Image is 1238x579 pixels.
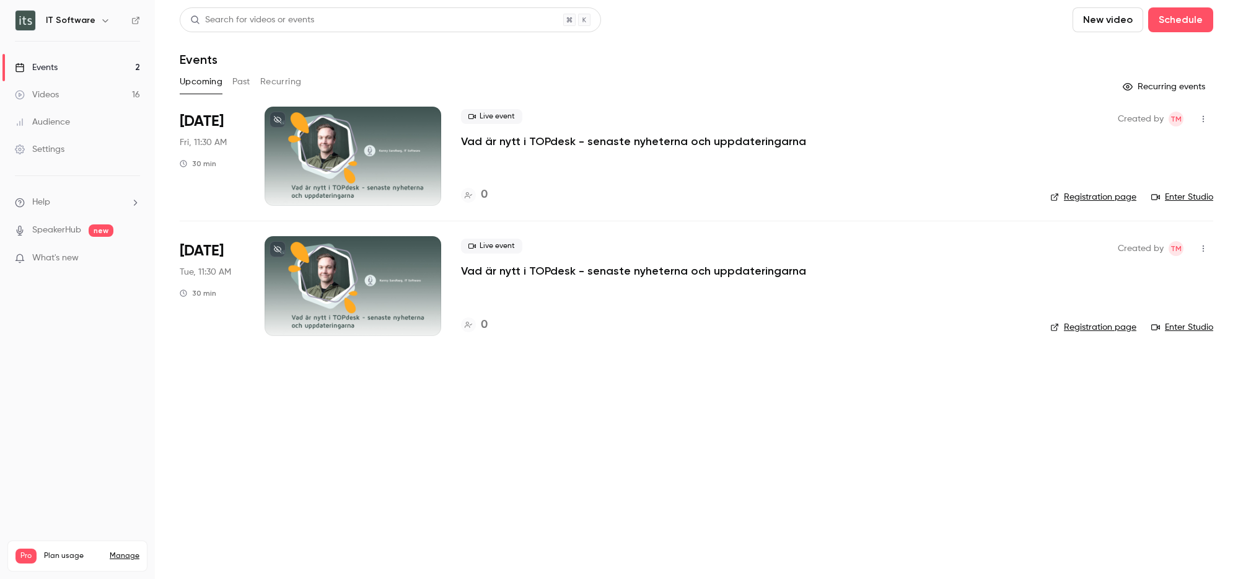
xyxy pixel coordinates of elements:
[32,196,50,209] span: Help
[46,14,95,27] h6: IT Software
[44,551,102,561] span: Plan usage
[461,109,522,124] span: Live event
[180,72,222,92] button: Upcoming
[180,52,217,67] h1: Events
[481,317,488,334] h4: 0
[1151,191,1213,203] a: Enter Studio
[1073,7,1143,32] button: New video
[260,72,302,92] button: Recurring
[1169,241,1183,256] span: Tanya Masiyenka
[461,317,488,334] a: 0
[180,236,245,335] div: Dec 16 Tue, 11:30 AM (Europe/Stockholm)
[180,112,224,131] span: [DATE]
[125,253,140,264] iframe: Noticeable Trigger
[481,187,488,203] h4: 0
[461,263,806,278] a: Vad är nytt i TOPdesk - senaste nyheterna och uppdateringarna
[1118,241,1164,256] span: Created by
[1050,191,1136,203] a: Registration page
[15,116,70,128] div: Audience
[232,72,250,92] button: Past
[15,143,64,156] div: Settings
[180,288,216,298] div: 30 min
[461,239,522,254] span: Live event
[15,89,59,101] div: Videos
[1117,77,1213,97] button: Recurring events
[15,11,35,30] img: IT Software
[89,224,113,237] span: new
[180,159,216,169] div: 30 min
[1050,321,1136,334] a: Registration page
[1151,321,1213,334] a: Enter Studio
[180,241,224,261] span: [DATE]
[32,224,81,237] a: SpeakerHub
[180,107,245,206] div: Oct 24 Fri, 11:30 AM (Europe/Stockholm)
[190,14,314,27] div: Search for videos or events
[1169,112,1183,126] span: Tanya Masiyenka
[461,187,488,203] a: 0
[1118,112,1164,126] span: Created by
[1170,112,1182,126] span: TM
[461,134,806,149] a: Vad är nytt i TOPdesk - senaste nyheterna och uppdateringarna
[15,61,58,74] div: Events
[32,252,79,265] span: What's new
[1148,7,1213,32] button: Schedule
[1170,241,1182,256] span: TM
[180,266,231,278] span: Tue, 11:30 AM
[15,549,37,564] span: Pro
[180,136,227,149] span: Fri, 11:30 AM
[15,196,140,209] li: help-dropdown-opener
[110,551,139,561] a: Manage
